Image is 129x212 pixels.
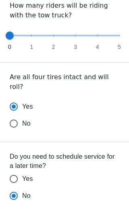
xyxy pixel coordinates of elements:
span: 3 [74,43,77,51]
span: 0 [8,43,11,51]
p: How many riders will be riding with the tow truck? [10,1,119,20]
span: 5 [118,43,121,51]
span: 2 [52,43,55,51]
p: Are all four tires intact and will roll? [10,72,119,92]
span: Yes [22,102,33,111]
span: 1 [30,43,33,51]
span: No [22,119,31,128]
span: Yes [22,174,33,184]
span: No [22,191,31,201]
span: 4 [96,43,99,51]
label: Do you need to schedule service for a later time? [10,152,119,170]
